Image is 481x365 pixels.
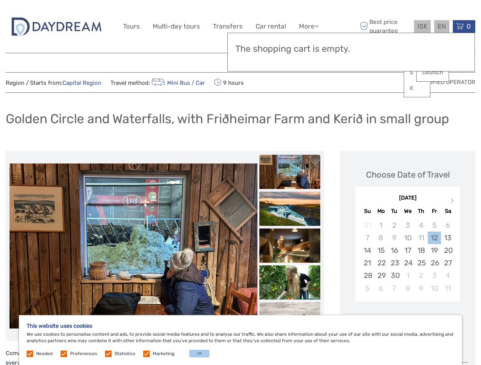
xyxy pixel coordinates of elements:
[414,269,428,282] div: Choose Thursday, October 2nd, 2025
[153,351,174,357] label: Marketing
[388,269,401,282] div: Choose Tuesday, September 30th, 2025
[10,163,257,328] img: 531650460c9748d8b0997c4112ae4d19_main_slider.jpg
[414,206,428,216] div: Th
[6,14,107,39] img: 2722-c67f3ee1-da3f-448a-ae30-a82a1b1ec634_logo_big.jpg
[441,269,454,282] div: Choose Saturday, October 4th, 2025
[299,21,319,32] a: More
[401,206,414,216] div: We
[259,155,320,189] img: 9ea28db0a7e249129c0c58b37d2fe2f2_slider_thumbnail.jpg
[401,257,414,269] div: Choose Wednesday, September 24th, 2025
[420,78,475,86] span: Verified Operator
[428,206,441,216] div: Fr
[388,206,401,216] div: Tu
[27,323,454,329] h5: This website uses cookies
[388,257,401,269] div: Choose Tuesday, September 23rd, 2025
[417,66,449,79] a: Deutsch
[115,351,135,357] label: Statistics
[414,257,428,269] div: Choose Thursday, September 25th, 2025
[62,79,101,86] a: Capital Region
[414,232,428,244] div: Not available Thursday, September 11th, 2025
[259,192,320,226] img: 175c3005f4824d8a8fe08f4c0a4c7518_slider_thumbnail.jpg
[374,206,388,216] div: Mo
[11,13,86,19] p: We're away right now. Please check back later!
[404,81,430,95] a: £
[465,22,472,30] span: 0
[259,265,320,300] img: fc319edc7d5349e5846d9b56879cdabf_slider_thumbnail.jpg
[414,244,428,257] div: Choose Thursday, September 18th, 2025
[441,282,454,295] div: Choose Saturday, October 11th, 2025
[110,77,205,88] span: Travel method:
[414,219,428,232] div: Not available Thursday, September 4th, 2025
[414,282,428,295] div: Choose Thursday, October 9th, 2025
[361,282,374,295] div: Choose Sunday, October 5th, 2025
[374,232,388,244] div: Not available Monday, September 8th, 2025
[441,232,454,244] div: Choose Saturday, September 13th, 2025
[358,18,412,35] span: Best price guarantee
[428,257,441,269] div: Choose Friday, September 26th, 2025
[355,194,460,202] div: [DATE]
[6,111,449,127] h1: Golden Circle and Waterfalls, with Friðheimar Farm and Kerið in small group
[259,302,320,336] img: a5ec511bdb93491082ff8628d133a763_slider_thumbnail.jpg
[388,232,401,244] div: Not available Tuesday, September 9th, 2025
[36,351,53,357] label: Needed
[361,244,374,257] div: Choose Sunday, September 14th, 2025
[123,21,140,32] a: Tours
[374,219,388,232] div: Not available Monday, September 1st, 2025
[361,269,374,282] div: Choose Sunday, September 28th, 2025
[366,169,450,181] div: Choose Date of Travel
[374,282,388,295] div: Choose Monday, October 6th, 2025
[401,219,414,232] div: Not available Wednesday, September 3rd, 2025
[388,219,401,232] div: Not available Tuesday, September 2nd, 2025
[153,21,200,32] a: Multi-day tours
[401,232,414,244] div: Not available Wednesday, September 10th, 2025
[441,244,454,257] div: Choose Saturday, September 20th, 2025
[88,12,97,21] button: Open LiveChat chat widget
[374,257,388,269] div: Choose Monday, September 22nd, 2025
[374,269,388,282] div: Choose Monday, September 29th, 2025
[404,66,430,79] a: $
[441,206,454,216] div: Sa
[361,232,374,244] div: Not available Sunday, September 7th, 2025
[428,232,441,244] div: Choose Friday, September 12th, 2025
[19,315,462,365] div: We use cookies to personalise content and ads, to provide social media features and to analyse ou...
[434,20,449,33] div: EN
[428,282,441,295] div: Choose Friday, October 10th, 2025
[441,257,454,269] div: Choose Saturday, September 27th, 2025
[447,196,459,208] button: Next Month
[374,244,388,257] div: Choose Monday, September 15th, 2025
[428,244,441,257] div: Choose Friday, September 19th, 2025
[361,219,374,232] div: Not available Sunday, August 31st, 2025
[417,22,427,30] span: ISK
[388,244,401,257] div: Choose Tuesday, September 16th, 2025
[441,219,454,232] div: Not available Saturday, September 6th, 2025
[213,21,243,32] a: Transfers
[70,351,97,357] label: Preferences
[401,269,414,282] div: Choose Wednesday, October 1st, 2025
[428,269,441,282] div: Choose Friday, October 3rd, 2025
[150,79,205,86] a: Mini Bus / Car
[214,77,244,88] span: 9 hours
[358,219,457,295] div: month 2025-09
[401,282,414,295] div: Choose Wednesday, October 8th, 2025
[6,79,101,87] span: Region / Starts from:
[361,206,374,216] div: Su
[428,219,441,232] div: Not available Friday, September 5th, 2025
[235,44,467,54] h3: The shopping cart is empty.
[189,350,209,357] button: OK
[388,282,401,295] div: Choose Tuesday, October 7th, 2025
[401,244,414,257] div: Choose Wednesday, September 17th, 2025
[361,257,374,269] div: Choose Sunday, September 21st, 2025
[259,229,320,263] img: fb0684d6bfa84d368f7b2dd68ec27052_slider_thumbnail.jpg
[256,21,286,32] a: Car rental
